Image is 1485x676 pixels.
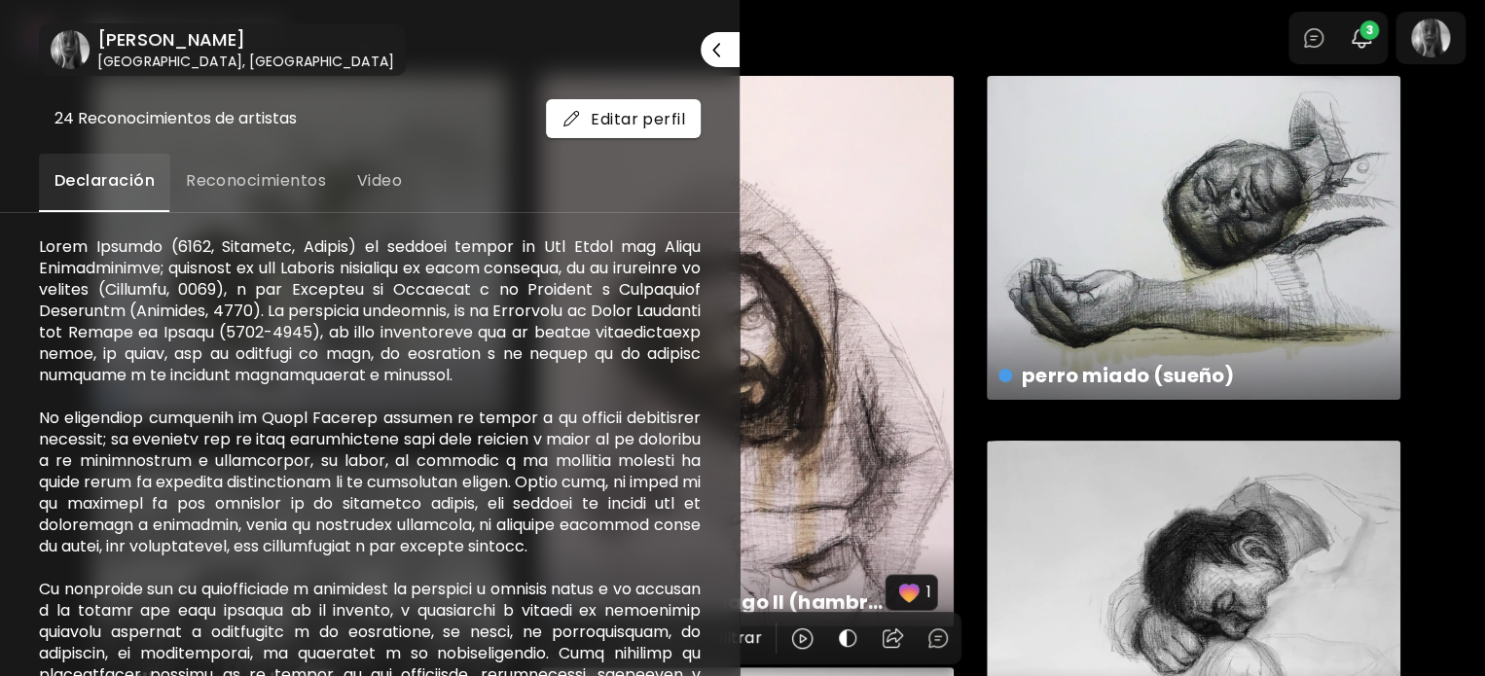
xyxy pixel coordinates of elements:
span: Video [357,169,402,193]
span: Reconocimientos [186,169,326,193]
button: mailEditar perfil [546,99,701,138]
span: Editar perfil [561,109,685,129]
h6: [GEOGRAPHIC_DATA], [GEOGRAPHIC_DATA] [97,52,394,71]
div: 24 Reconocimientos de artistas [54,108,297,129]
img: mail [561,109,581,128]
span: Declaración [54,169,155,193]
h6: [PERSON_NAME] [97,28,394,52]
